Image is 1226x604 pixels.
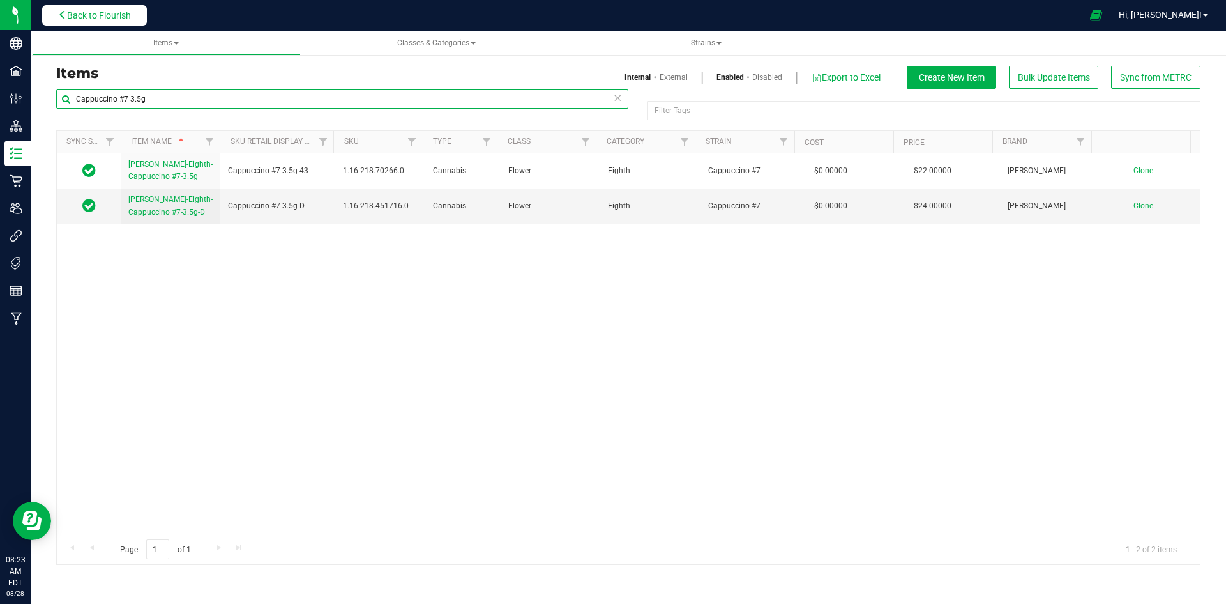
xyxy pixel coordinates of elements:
[1018,72,1090,82] span: Bulk Update Items
[6,589,25,598] p: 08/28
[10,174,22,187] inline-svg: Retail
[402,131,423,153] a: Filter
[624,72,651,83] a: Internal
[344,137,359,146] a: SKU
[56,66,619,81] h3: Items
[128,160,213,181] span: [PERSON_NAME]-Eighth-Cappuccino #7-3.5g
[1009,66,1098,89] button: Bulk Update Items
[811,66,881,88] button: Export to Excel
[716,72,744,83] a: Enabled
[10,229,22,242] inline-svg: Integrations
[508,200,593,212] span: Flower
[907,197,958,215] span: $24.00000
[228,200,305,212] span: Cappuccino #7 3.5g-D
[10,92,22,105] inline-svg: Configuration
[674,131,695,153] a: Filter
[10,257,22,270] inline-svg: Tags
[13,502,51,540] iframe: Resource center
[708,165,792,177] span: Cappuccino #7
[1111,66,1200,89] button: Sync from METRC
[199,131,220,153] a: Filter
[1003,137,1027,146] a: Brand
[42,5,147,26] button: Back to Flourish
[82,197,96,215] span: In Sync
[10,312,22,325] inline-svg: Manufacturing
[10,147,22,160] inline-svg: Inventory
[128,194,213,218] a: [PERSON_NAME]-Eighth-Cappuccino #7-3.5g-D
[343,165,418,177] span: 1.16.218.70266.0
[343,200,418,212] span: 1.16.218.451716.0
[231,137,326,146] a: Sku Retail Display Name
[660,72,688,83] a: External
[433,165,492,177] span: Cannabis
[433,200,492,212] span: Cannabis
[153,38,179,47] span: Items
[1082,3,1110,27] span: Open Ecommerce Menu
[919,72,985,82] span: Create New Item
[808,162,854,180] span: $0.00000
[752,72,782,83] a: Disabled
[805,138,824,147] a: Cost
[808,197,854,215] span: $0.00000
[508,165,593,177] span: Flower
[708,200,792,212] span: Cappuccino #7
[1119,10,1202,20] span: Hi, [PERSON_NAME]!
[907,162,958,180] span: $22.00000
[907,66,996,89] button: Create New Item
[476,131,497,153] a: Filter
[82,162,96,180] span: In Sync
[146,539,169,559] input: 1
[1133,166,1153,175] span: Clone
[1133,201,1166,210] a: Clone
[691,38,722,47] span: Strains
[109,539,201,559] span: Page of 1
[1008,165,1092,177] span: [PERSON_NAME]
[56,89,628,109] input: Search Item Name, SKU Retail Name, or Part Number
[10,202,22,215] inline-svg: Users
[508,137,531,146] a: Class
[773,131,794,153] a: Filter
[613,89,622,106] span: Clear
[67,10,131,20] span: Back to Flourish
[1070,131,1091,153] a: Filter
[10,284,22,297] inline-svg: Reports
[433,137,451,146] a: Type
[128,159,213,183] a: [PERSON_NAME]-Eighth-Cappuccino #7-3.5g
[1116,539,1187,559] span: 1 - 2 of 2 items
[10,65,22,77] inline-svg: Facilities
[228,165,308,177] span: Cappuccino #7 3.5g-43
[131,137,186,146] a: Item Name
[10,37,22,50] inline-svg: Company
[10,120,22,132] inline-svg: Distribution
[608,200,692,212] span: Eighth
[904,138,925,147] a: Price
[100,131,121,153] a: Filter
[312,131,333,153] a: Filter
[607,137,644,146] a: Category
[6,554,25,589] p: 08:23 AM EDT
[575,131,596,153] a: Filter
[397,38,476,47] span: Classes & Categories
[66,137,116,146] a: Sync Status
[1133,166,1166,175] a: Clone
[1133,201,1153,210] span: Clone
[1120,72,1192,82] span: Sync from METRC
[608,165,692,177] span: Eighth
[1008,200,1092,212] span: [PERSON_NAME]
[128,195,213,216] span: [PERSON_NAME]-Eighth-Cappuccino #7-3.5g-D
[706,137,732,146] a: Strain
